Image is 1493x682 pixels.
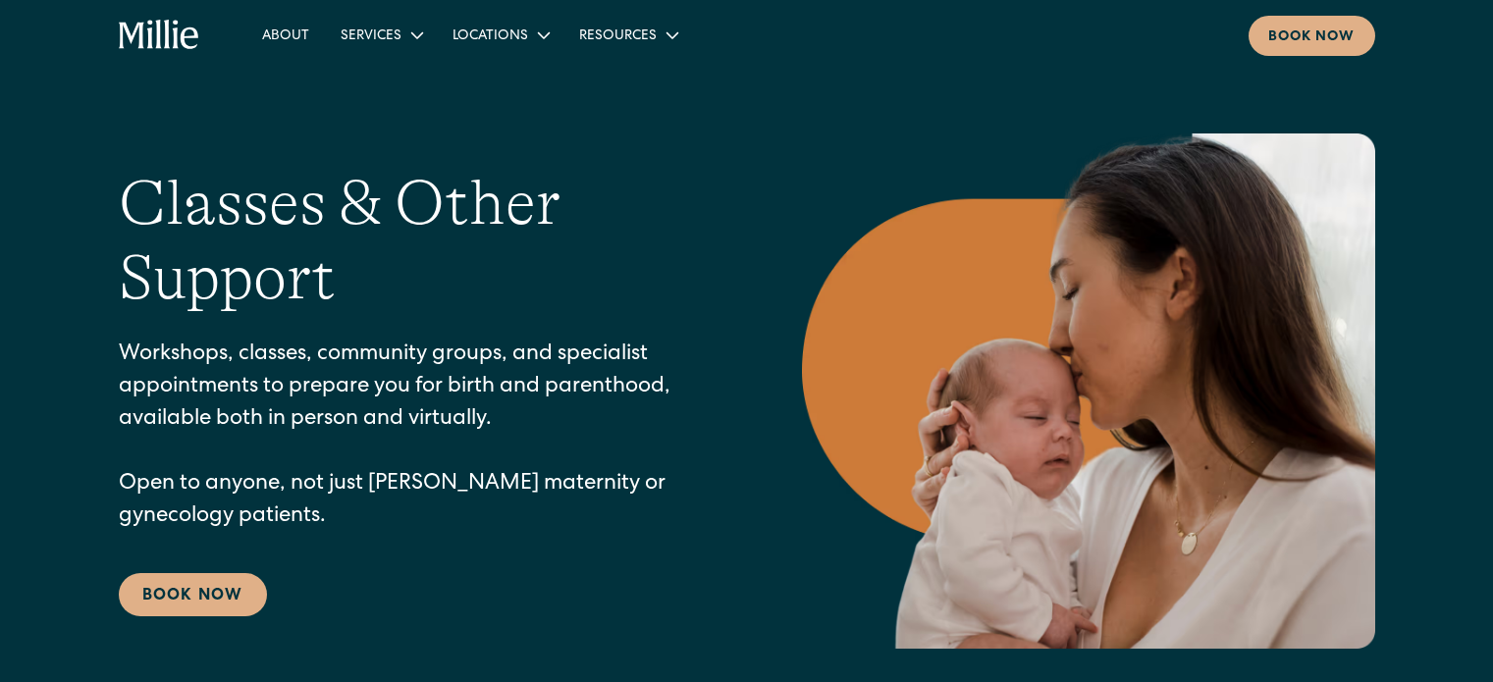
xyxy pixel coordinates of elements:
[563,19,692,51] div: Resources
[437,19,563,51] div: Locations
[1268,27,1356,48] div: Book now
[1249,16,1375,56] a: Book now
[453,26,528,47] div: Locations
[119,573,267,616] a: Book Now
[119,340,723,534] p: Workshops, classes, community groups, and specialist appointments to prepare you for birth and pa...
[579,26,657,47] div: Resources
[341,26,401,47] div: Services
[325,19,437,51] div: Services
[119,166,723,317] h1: Classes & Other Support
[119,20,200,51] a: home
[802,133,1375,649] img: Mother kissing her newborn on the forehead, capturing a peaceful moment of love and connection in...
[246,19,325,51] a: About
